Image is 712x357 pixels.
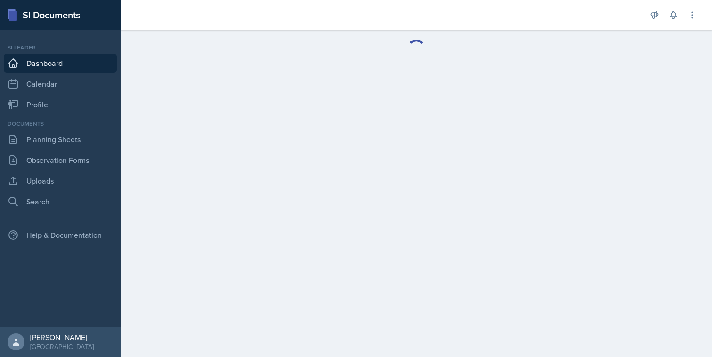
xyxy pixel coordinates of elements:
a: Uploads [4,171,117,190]
div: [PERSON_NAME] [30,333,94,342]
a: Observation Forms [4,151,117,170]
a: Search [4,192,117,211]
a: Dashboard [4,54,117,73]
div: Help & Documentation [4,226,117,244]
a: Planning Sheets [4,130,117,149]
a: Calendar [4,74,117,93]
a: Profile [4,95,117,114]
div: Si leader [4,43,117,52]
div: [GEOGRAPHIC_DATA] [30,342,94,351]
div: Documents [4,120,117,128]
